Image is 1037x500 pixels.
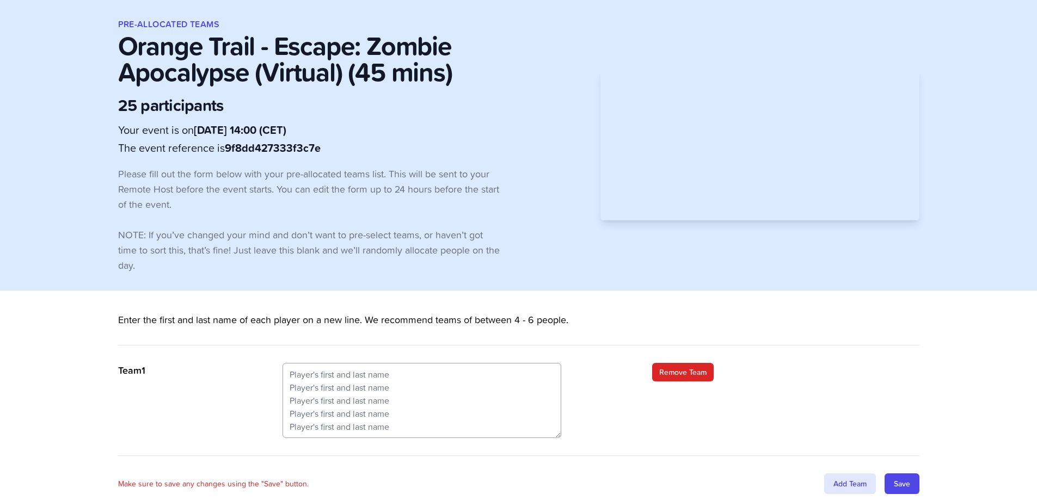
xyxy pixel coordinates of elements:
[194,122,286,138] b: [DATE] 14:00 (CET)
[118,122,501,138] p: Your event is on
[118,140,501,156] p: The event reference is
[225,140,321,156] b: 9f8dd427333f3c7e
[824,473,876,494] div: Add Team
[600,70,919,220] iframe: Adding Teams Video
[118,478,309,489] p: Make sure to save any changes using the "Save" button.
[885,473,919,494] input: Save
[118,96,501,115] p: 25 participants
[118,363,261,378] p: Team
[652,363,714,381] a: Remove Team
[118,17,596,30] h1: Pre-allocated Teams
[118,166,501,212] p: Please fill out the form below with your pre-allocated teams list. This will be sent to your Remo...
[118,227,501,273] p: NOTE: If you’ve changed your mind and don’t want to pre-select teams, or haven’t got time to sort...
[118,312,919,345] p: Enter the first and last name of each player on a new line. We recommend teams of between 4 - 6 p...
[118,33,501,85] p: Orange Trail - Escape: Zombie Apocalypse (Virtual) (45 mins)
[142,363,145,378] span: 1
